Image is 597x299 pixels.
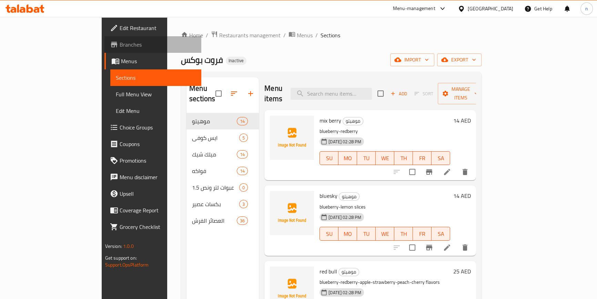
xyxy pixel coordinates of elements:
[192,150,237,158] span: ميلك شيك
[338,227,357,241] button: MO
[240,184,247,191] span: 0
[192,167,237,175] span: فواكه
[389,90,408,98] span: Add
[320,266,337,277] span: red bull
[104,185,201,202] a: Upsell
[326,214,364,221] span: [DATE] 02:28 PM
[339,192,360,201] div: موهيتو
[393,4,435,13] div: Menu-management
[315,31,318,39] li: /
[397,153,410,163] span: TH
[186,179,259,196] div: عبوات لتر ونص 1.50
[376,227,394,241] button: WE
[120,140,196,148] span: Coupons
[239,134,248,142] div: items
[123,242,134,251] span: 1.0.0
[320,151,338,165] button: SU
[192,117,237,125] span: موهيتو
[105,260,149,269] a: Support.OpsPlatform
[242,85,259,102] button: Add section
[457,164,473,180] button: delete
[110,103,201,119] a: Edit Menu
[320,127,450,136] p: blueberry-redberry
[320,278,450,287] p: blueberry-redberry-apple-strawberry-peach-cherry flavors
[434,229,447,239] span: SA
[239,200,248,208] div: items
[394,151,413,165] button: TH
[237,151,247,158] span: 14
[186,146,259,163] div: ميلك شيك14
[120,24,196,32] span: Edit Restaurant
[104,202,201,219] a: Coverage Report
[443,168,451,176] a: Edit menu item
[410,88,438,99] span: Select section first
[341,229,354,239] span: MO
[120,206,196,214] span: Coverage Report
[432,151,450,165] button: SA
[239,183,248,192] div: items
[437,54,482,66] button: export
[104,53,201,69] a: Menus
[432,227,450,241] button: SA
[120,123,196,132] span: Choice Groups
[192,216,237,225] span: العصائر الفرش
[104,36,201,53] a: Branches
[219,31,281,39] span: Restaurants management
[181,52,223,68] span: فروت بوكس
[291,88,372,100] input: search
[339,193,359,201] span: موهيتو
[186,196,259,212] div: بكسات عصير3
[320,203,450,211] p: blueberry-lemon slices
[397,229,410,239] span: TH
[237,216,248,225] div: items
[226,57,246,65] div: Inactive
[120,173,196,181] span: Menu disclaimer
[341,153,354,163] span: MO
[343,117,363,125] div: موهيتو
[320,227,338,241] button: SU
[192,183,239,192] div: عبوات لتر ونص 1.5
[237,150,248,158] div: items
[192,200,239,208] div: بكسات عصير
[320,191,337,201] span: bluesky
[373,86,388,101] span: Select section
[120,156,196,165] span: Promotions
[270,191,314,235] img: bluesky
[110,69,201,86] a: Sections
[116,90,196,98] span: Full Menu View
[186,212,259,229] div: العصائر الفرش36
[453,267,470,276] h6: 25 AED
[186,113,259,129] div: موهيتو14
[189,83,215,104] h2: Menu sections
[468,5,513,12] div: [GEOGRAPHIC_DATA]
[416,229,429,239] span: FR
[211,86,226,101] span: Select all sections
[360,229,373,239] span: TU
[357,227,376,241] button: TU
[105,253,137,262] span: Get support on:
[237,168,247,174] span: 14
[297,31,313,39] span: Menus
[105,242,122,251] span: Version:
[186,163,259,179] div: فواكه14
[338,268,359,276] div: موهيتو
[388,88,410,99] button: Add
[443,243,451,252] a: Edit menu item
[338,151,357,165] button: MO
[120,223,196,231] span: Grocery Checklist
[405,165,419,179] span: Select to update
[413,227,432,241] button: FR
[413,151,432,165] button: FR
[240,135,247,141] span: 5
[186,129,259,146] div: ايس كوفي5
[323,229,336,239] span: SU
[264,83,282,104] h2: Menu items
[104,119,201,136] a: Choice Groups
[390,54,434,66] button: import
[226,85,242,102] span: Sort sections
[104,152,201,169] a: Promotions
[326,138,364,145] span: [DATE] 02:28 PM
